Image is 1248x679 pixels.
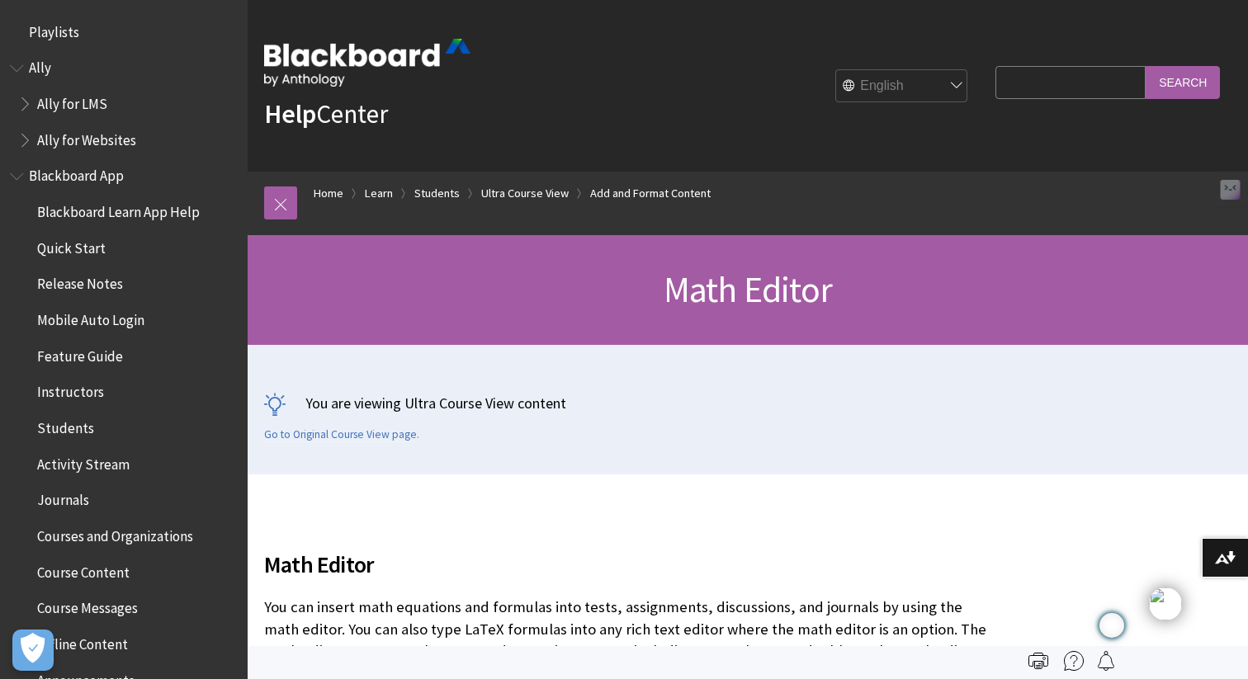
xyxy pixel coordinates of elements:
a: Home [314,183,343,204]
span: Release Notes [37,271,123,293]
span: Math Editor [264,547,987,582]
span: Ally for LMS [37,90,107,112]
span: Feature Guide [37,342,123,365]
span: Students [37,414,94,436]
span: Offline Content [37,630,128,653]
span: Playlists [29,18,79,40]
img: Follow this page [1096,651,1116,671]
span: Quick Start [37,234,106,257]
span: Activity Stream [37,450,130,473]
span: Blackboard App [29,163,124,185]
span: Blackboard Learn App Help [37,198,200,220]
a: Ultra Course View [481,183,569,204]
a: Learn [365,183,393,204]
img: Blackboard by Anthology [264,39,470,87]
button: Open Preferences [12,629,54,671]
nav: Book outline for Anthology Ally Help [10,54,238,154]
strong: Help [264,97,316,130]
a: Go to Original Course View page. [264,427,419,442]
a: Students [414,183,460,204]
span: Math Editor [664,266,832,312]
span: Journals [37,487,89,509]
img: More help [1064,651,1084,671]
span: Course Messages [37,595,138,617]
img: Print [1028,651,1048,671]
span: Instructors [37,379,104,401]
a: Add and Format Content [590,183,711,204]
span: Mobile Auto Login [37,306,144,328]
p: You are viewing Ultra Course View content [264,393,1231,413]
a: HelpCenter [264,97,388,130]
span: Ally [29,54,51,77]
span: Ally for Websites [37,126,136,149]
nav: Book outline for Playlists [10,18,238,46]
span: Courses and Organizations [37,522,193,545]
span: Course Content [37,559,130,581]
input: Search [1146,66,1220,98]
select: Site Language Selector [836,70,968,103]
